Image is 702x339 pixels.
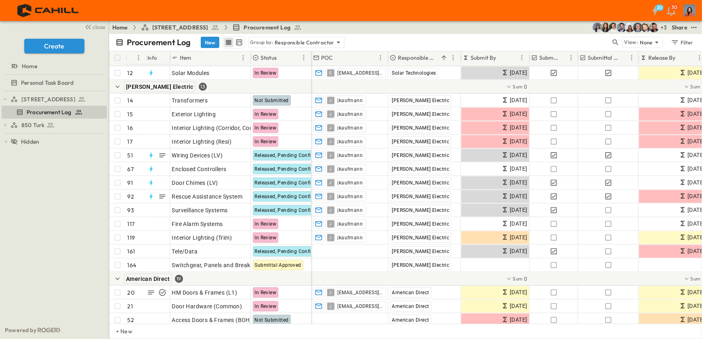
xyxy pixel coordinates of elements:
span: [PERSON_NAME] Electric [392,166,450,172]
span: [EMAIL_ADDRESS][DOMAIN_NAME] [338,289,383,296]
span: Rescue Assistance System [172,193,243,201]
p: 92 [128,193,134,201]
p: Submitted? [539,54,558,62]
span: [PERSON_NAME] Electric [392,262,450,268]
p: 119 [128,234,135,242]
p: 51 [128,151,133,159]
span: Home [22,62,37,70]
img: Jared Salin (jsalin@cahill-sf.com) [633,23,643,32]
span: [PERSON_NAME] Electric [392,221,450,227]
span: [DATE] [510,301,527,311]
div: 850 Turktest [2,119,107,132]
span: [DATE] [510,151,527,160]
span: HM Doors & Frames (L1) [172,289,238,297]
span: [PERSON_NAME] Electric [392,111,450,117]
span: jkaufmann [338,111,363,117]
span: [EMAIL_ADDRESS][DOMAIN_NAME] [338,303,383,310]
div: Filter [670,38,694,47]
p: Item [180,54,191,62]
span: 850 Turk [21,121,44,129]
span: 0 [524,83,527,91]
p: Responsible Contractor [275,38,334,46]
div: Personal Task Boardtest [2,76,107,89]
nav: breadcrumbs [112,23,307,31]
span: Not Submitted [255,98,289,103]
button: Sort [129,53,138,62]
button: close [81,21,107,32]
span: 0 [524,275,527,283]
span: Solar Modules [172,69,210,77]
span: Door Hardware (Common) [172,302,242,310]
button: Sort [335,53,344,62]
span: Door Chimes (LV) [172,179,218,187]
img: Cindy De Leon (cdeleon@cahill-sf.com) [593,23,602,32]
button: row view [224,38,233,47]
span: Exterior Lighting [172,110,216,118]
span: Interior Lighting (Trim) [172,234,232,242]
span: Released, Pending Confirm [255,194,317,199]
span: Not Submitted [255,317,289,323]
a: Personal Task Board [2,77,105,88]
p: 93 [128,206,134,214]
span: Hidden [21,138,39,146]
span: [DATE] [510,233,527,242]
span: jkaufmann [338,97,363,104]
img: Kim Bowen (kbowen@cahill-sf.com) [601,23,610,32]
img: Casey Kasten (ckasten@cahill-sf.com) [617,23,626,32]
p: + New [116,327,121,335]
p: 91 [128,179,133,187]
img: Lenny Charles (lcharles@cahill-sf.com) [649,23,659,32]
span: Fire Alarm Systems [172,220,223,228]
p: 21 [128,302,133,310]
p: Submittal Approved? [588,54,619,62]
img: Daniel Esposito (desposito@cahill-sf.com) [641,23,651,32]
span: Solar Technologies [392,70,436,76]
span: [PERSON_NAME] Electric [392,194,450,199]
span: jkaufmann [338,234,363,241]
span: American Direct [392,290,429,295]
button: 20 [647,3,663,18]
p: 117 [128,220,135,228]
p: Release By [648,54,676,62]
div: [STREET_ADDRESS]test [2,93,107,106]
span: [PERSON_NAME] Electric [392,235,450,241]
span: Procurement Log [27,108,71,116]
a: Procurement Log [232,23,302,31]
p: 17 [128,138,132,146]
span: Personal Task Board [21,79,74,87]
span: Released, Pending Confirm [255,166,317,172]
span: J [329,292,332,293]
span: [DATE] [510,192,527,201]
span: [PERSON_NAME] Electric [392,249,450,254]
span: [PERSON_NAME] Electric [392,98,450,103]
button: Menu [448,53,458,63]
p: 16 [128,124,133,132]
a: 850 Turk [11,119,105,131]
span: American Direct [392,303,429,309]
p: Procurement Log [127,37,191,48]
button: Menu [134,53,143,63]
img: Profile Picture [683,4,696,17]
p: + 3 [660,23,668,31]
p: 15 [128,110,133,118]
button: Sort [677,53,686,62]
div: table view [223,36,245,48]
img: Kyle Baltes (kbaltes@cahill-sf.com) [609,23,618,32]
h6: 20 [657,4,663,11]
p: None [640,38,653,46]
div: 13 [199,83,207,91]
span: Switchgear, Panels and Breakers [172,261,259,269]
span: [STREET_ADDRESS] [21,95,76,103]
span: [PERSON_NAME] Electric [392,153,450,158]
button: kanban view [234,38,244,47]
button: Menu [627,53,637,63]
a: [STREET_ADDRESS] [141,23,220,31]
span: [DATE] [510,288,527,297]
span: [EMAIL_ADDRESS][DOMAIN_NAME] [338,70,383,76]
span: jkaufmann [338,180,363,186]
span: jkaufmann [338,152,363,159]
